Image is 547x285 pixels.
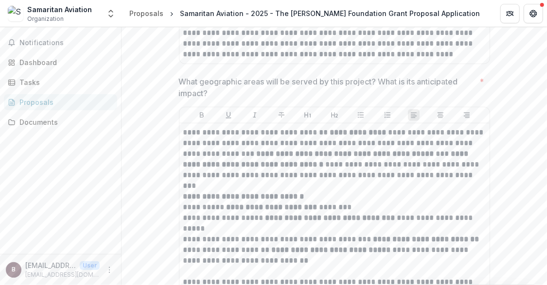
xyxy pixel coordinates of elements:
[249,109,261,121] button: Italicize
[8,6,23,21] img: Samaritan Aviation
[223,109,234,121] button: Underline
[4,94,117,110] a: Proposals
[27,15,64,23] span: Organization
[329,109,340,121] button: Heading 2
[461,109,473,121] button: Align Right
[25,270,100,279] p: [EMAIL_ADDRESS][DOMAIN_NAME]
[104,4,118,23] button: Open entity switcher
[196,109,208,121] button: Bold
[125,6,484,20] nav: breadcrumb
[19,97,109,107] div: Proposals
[4,74,117,90] a: Tasks
[4,54,117,70] a: Dashboard
[25,260,76,270] p: [EMAIL_ADDRESS][DOMAIN_NAME]
[302,109,314,121] button: Heading 1
[19,117,109,127] div: Documents
[408,109,420,121] button: Align Left
[524,4,543,23] button: Get Help
[179,76,476,99] p: What geographic areas will be served by this project? What is its anticipated impact?
[4,114,117,130] a: Documents
[19,77,109,87] div: Tasks
[180,8,480,18] div: Samaritan Aviation - 2025 - The [PERSON_NAME] Foundation Grant Proposal Application
[435,109,446,121] button: Align Center
[19,39,113,47] span: Notifications
[355,109,367,121] button: Bullet List
[19,57,109,67] div: Dashboard
[104,264,115,276] button: More
[80,261,100,270] p: User
[125,6,167,20] a: Proposals
[500,4,520,23] button: Partners
[27,4,92,15] div: Samaritan Aviation
[4,35,117,50] button: Notifications
[129,8,163,18] div: Proposals
[382,109,393,121] button: Ordered List
[12,267,16,273] div: byeager@samaritanaviation.org
[276,109,287,121] button: Strike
